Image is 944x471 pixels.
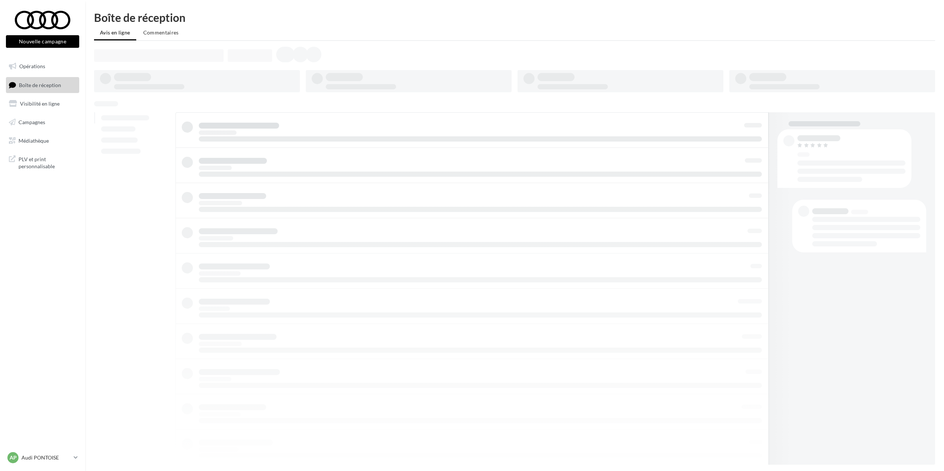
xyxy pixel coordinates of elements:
[4,96,81,112] a: Visibilité en ligne
[10,454,17,461] span: AP
[4,77,81,93] a: Boîte de réception
[20,100,60,107] span: Visibilité en ligne
[143,29,179,36] span: Commentaires
[19,82,61,88] span: Boîte de réception
[4,115,81,130] a: Campagnes
[19,154,76,170] span: PLV et print personnalisable
[4,59,81,74] a: Opérations
[19,119,45,125] span: Campagnes
[19,137,49,143] span: Médiathèque
[19,63,45,69] span: Opérations
[6,451,79,465] a: AP Audi PONTOISE
[21,454,71,461] p: Audi PONTOISE
[4,151,81,173] a: PLV et print personnalisable
[94,12,935,23] div: Boîte de réception
[6,35,79,48] button: Nouvelle campagne
[4,133,81,149] a: Médiathèque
